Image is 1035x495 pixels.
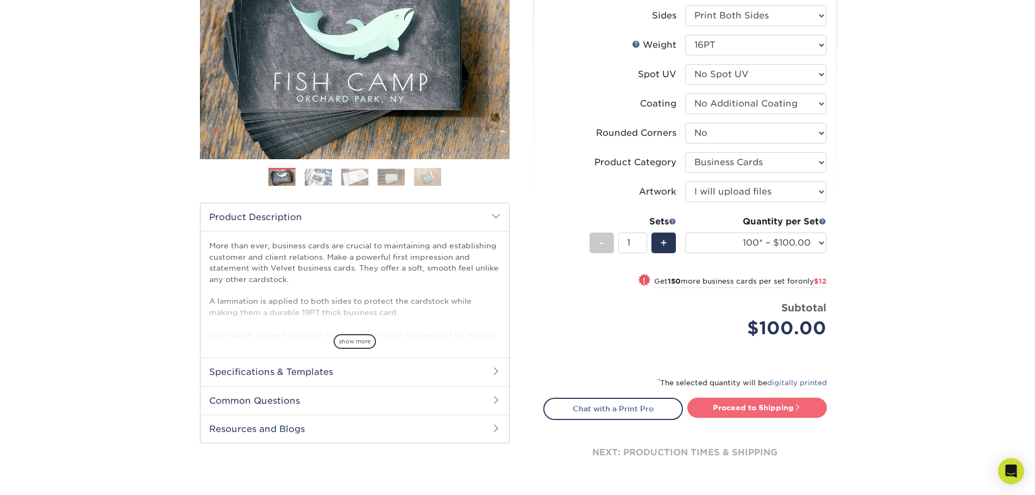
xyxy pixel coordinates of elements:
[305,168,332,185] img: Business Cards 02
[687,398,827,417] a: Proceed to Shipping
[334,334,376,349] span: show more
[998,458,1024,484] div: Open Intercom Messenger
[543,420,827,485] div: next: production times & shipping
[268,164,296,191] img: Business Cards 01
[200,415,509,443] h2: Resources and Blogs
[200,386,509,415] h2: Common Questions
[638,68,676,81] div: Spot UV
[378,168,405,185] img: Business Cards 04
[767,379,827,387] a: digitally printed
[643,275,645,286] span: !
[596,127,676,140] div: Rounded Corners
[685,215,826,228] div: Quantity per Set
[654,277,826,288] small: Get more business cards per set for
[200,358,509,386] h2: Specifications & Templates
[639,185,676,198] div: Artwork
[209,240,500,417] p: More than ever, business cards are crucial to maintaining and establishing customer and client re...
[660,235,667,251] span: +
[781,302,826,314] strong: Subtotal
[599,235,604,251] span: -
[414,167,441,186] img: Business Cards 05
[658,379,827,387] small: The selected quantity will be
[652,9,676,22] div: Sides
[632,39,676,52] div: Weight
[589,215,676,228] div: Sets
[543,398,683,419] a: Chat with a Print Pro
[200,203,509,231] h2: Product Description
[640,97,676,110] div: Coating
[814,277,826,285] span: $12
[693,315,826,341] div: $100.00
[798,277,826,285] span: only
[594,156,676,169] div: Product Category
[668,277,681,285] strong: 150
[341,168,368,185] img: Business Cards 03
